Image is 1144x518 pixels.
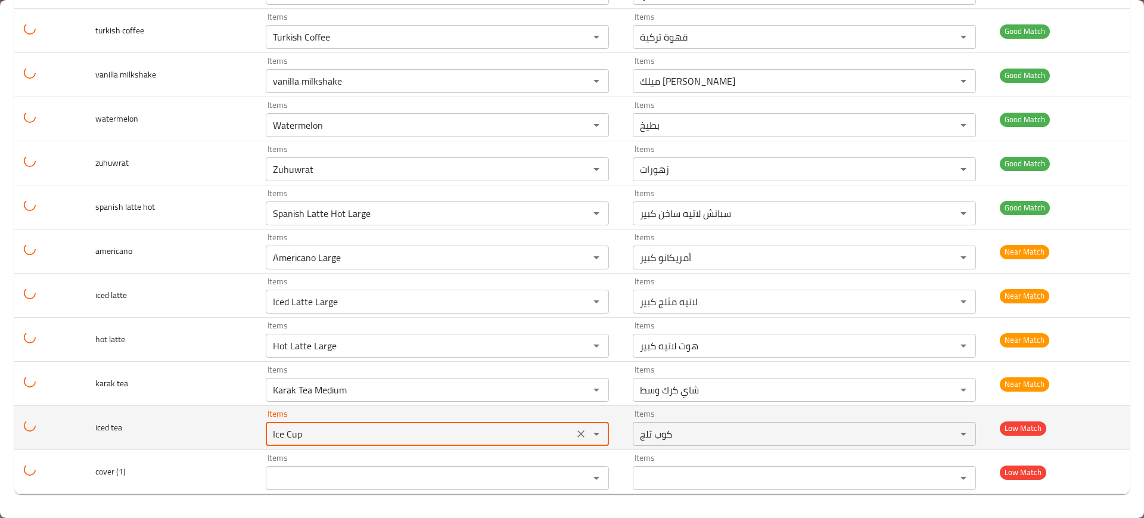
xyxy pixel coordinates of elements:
button: Open [588,205,605,222]
button: Open [955,293,972,310]
button: Open [588,29,605,45]
span: Low Match [1000,421,1046,435]
button: Open [588,470,605,486]
button: Open [588,73,605,89]
button: Open [955,426,972,442]
button: Open [955,29,972,45]
span: Near Match [1000,333,1049,347]
span: hot latte [95,331,125,347]
span: iced tea [95,420,122,435]
span: cover (1) [95,464,126,479]
span: vanilla milkshake [95,67,156,82]
button: Open [588,293,605,310]
button: Open [588,117,605,134]
button: Open [588,161,605,178]
span: Low Match [1000,466,1046,479]
button: Open [955,117,972,134]
span: turkish coffee [95,23,144,38]
span: Good Match [1000,201,1050,215]
button: Open [588,337,605,354]
button: Open [955,470,972,486]
span: Near Match [1000,289,1049,303]
span: Near Match [1000,377,1049,391]
span: iced latte [95,287,127,303]
span: Good Match [1000,24,1050,38]
span: Good Match [1000,69,1050,82]
span: karak tea [95,376,128,391]
span: Good Match [1000,113,1050,126]
span: Good Match [1000,157,1050,170]
button: Open [955,337,972,354]
button: Open [955,249,972,266]
button: Open [955,161,972,178]
span: zuhuwrat [95,155,129,170]
button: Clear [573,426,589,442]
span: spanish latte hot [95,199,155,215]
button: Open [955,73,972,89]
button: Open [955,205,972,222]
button: Open [955,381,972,398]
button: Open [588,249,605,266]
button: Open [588,381,605,398]
button: Open [588,426,605,442]
span: americano [95,243,132,259]
span: Near Match [1000,245,1049,259]
span: watermelon [95,111,138,126]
